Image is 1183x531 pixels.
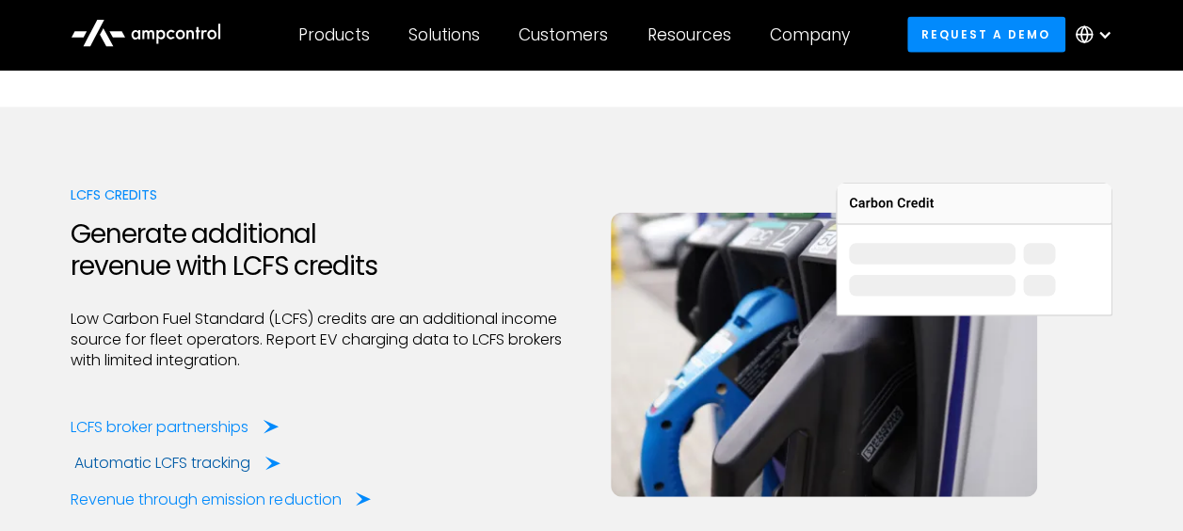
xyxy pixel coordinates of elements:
a: Revenue through emission reduction [71,490,371,510]
div: Products [298,24,370,45]
div: Customers [519,24,608,45]
div: Resources [647,24,730,45]
div: Company [770,24,850,45]
div: LCFS broker partnerships [71,417,248,438]
div: LCFS Credits [71,185,572,205]
h2: Generate additional revenue with LCFS credits [71,218,572,282]
a: Automatic LCFS tracking [74,453,280,474]
div: Revenue through emission reduction [71,490,341,510]
a: LCFS broker partnerships [71,417,279,438]
div: Solutions [408,24,480,45]
a: Request a demo [907,17,1065,52]
div: Automatic LCFS tracking [74,453,250,474]
p: Low Carbon Fuel Standard (LCFS) credits are an additional income source for fleet operators. Repo... [71,309,572,372]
